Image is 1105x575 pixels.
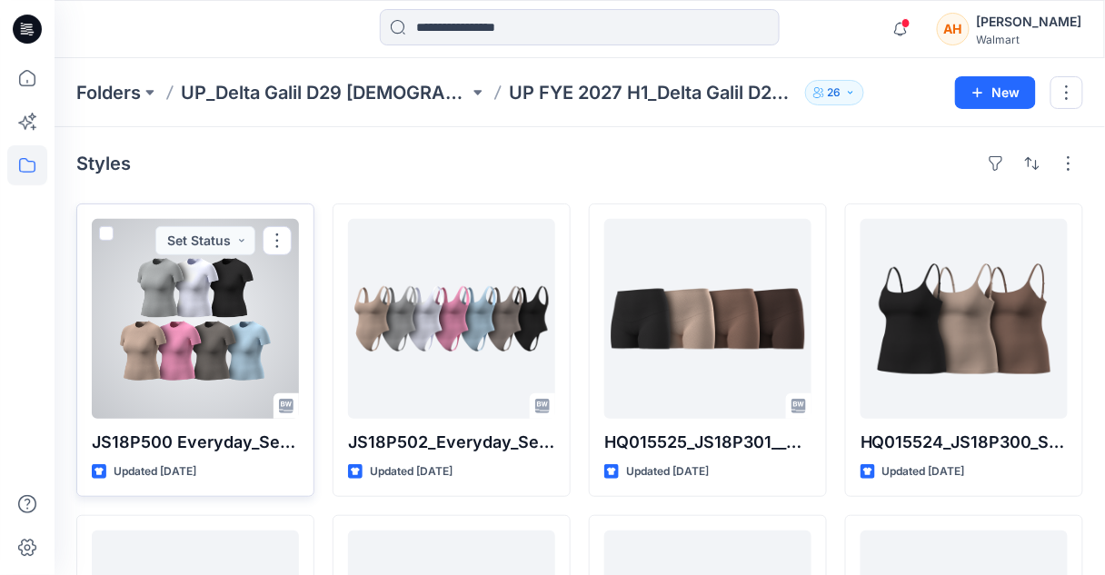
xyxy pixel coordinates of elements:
[955,76,1036,109] button: New
[181,80,469,105] a: UP_Delta Galil D29 [DEMOGRAPHIC_DATA] Joyspun Intimates
[348,430,555,455] p: JS18P502_Everyday_Seamless_Bodysuit
[882,462,965,481] p: Updated [DATE]
[805,80,864,105] button: 26
[92,219,299,419] a: JS18P500 Everyday_Seamless_Tee (1)
[828,83,841,103] p: 26
[114,462,196,481] p: Updated [DATE]
[348,219,555,419] a: JS18P502_Everyday_Seamless_Bodysuit
[977,11,1082,33] div: [PERSON_NAME]
[861,430,1068,455] p: HQ015524_JS18P300_Shaping_Cami
[370,462,453,481] p: Updated [DATE]
[626,462,709,481] p: Updated [DATE]
[937,13,970,45] div: AH
[92,430,299,455] p: JS18P500 Everyday_Seamless_Tee (1)
[76,80,141,105] a: Folders
[604,219,811,419] a: HQ015525_JS18P301__Shaping_At_Waist_Boyshort
[76,153,131,174] h4: Styles
[509,80,797,105] p: UP FYE 2027 H1_Delta Galil D29 Joyspun Shapewear
[861,219,1068,419] a: HQ015524_JS18P300_Shaping_Cami
[977,33,1082,46] div: Walmart
[604,430,811,455] p: HQ015525_JS18P301__Shaping_At_Waist_Boyshort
